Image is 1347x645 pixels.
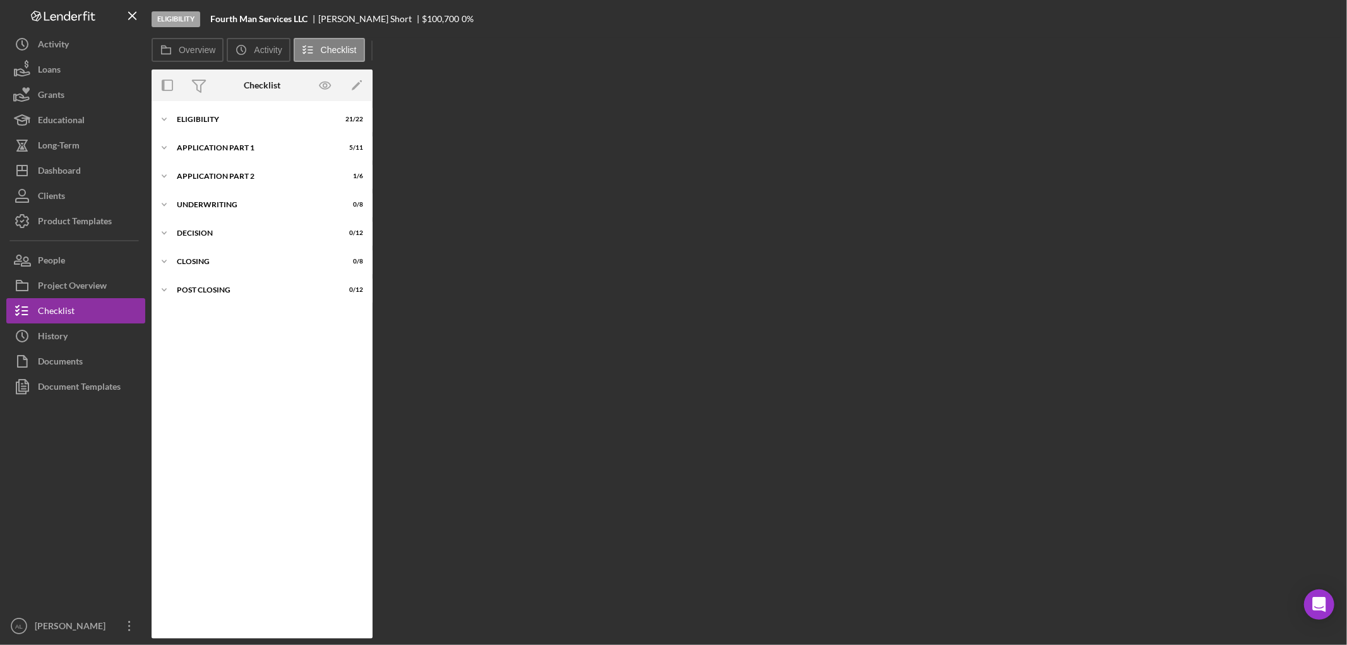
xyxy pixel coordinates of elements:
[6,183,145,208] button: Clients
[38,248,65,276] div: People
[6,133,145,158] button: Long-Term
[6,32,145,57] button: Activity
[6,323,145,349] button: History
[321,45,357,55] label: Checklist
[1304,589,1334,620] div: Open Intercom Messenger
[177,201,332,208] div: Underwriting
[177,286,332,294] div: Post Closing
[179,45,215,55] label: Overview
[254,45,282,55] label: Activity
[340,258,363,265] div: 0 / 8
[210,14,308,24] b: Fourth Man Services LLC
[177,229,332,237] div: Decision
[6,374,145,399] button: Document Templates
[6,208,145,234] button: Product Templates
[6,107,145,133] button: Educational
[177,116,332,123] div: Eligibility
[38,323,68,352] div: History
[6,349,145,374] button: Documents
[15,623,23,630] text: AL
[6,158,145,183] button: Dashboard
[340,144,363,152] div: 5 / 11
[6,298,145,323] button: Checklist
[38,208,112,237] div: Product Templates
[38,158,81,186] div: Dashboard
[38,374,121,402] div: Document Templates
[38,298,75,327] div: Checklist
[340,229,363,237] div: 0 / 12
[6,248,145,273] button: People
[38,82,64,111] div: Grants
[422,13,460,24] span: $100,700
[38,273,107,301] div: Project Overview
[32,613,114,642] div: [PERSON_NAME]
[340,201,363,208] div: 0 / 8
[340,286,363,294] div: 0 / 12
[38,32,69,60] div: Activity
[6,57,145,82] button: Loans
[177,144,332,152] div: Application Part 1
[244,80,280,90] div: Checklist
[38,133,80,161] div: Long-Term
[340,172,363,180] div: 1 / 6
[38,349,83,377] div: Documents
[6,273,145,298] button: Project Overview
[38,57,61,85] div: Loans
[38,107,85,136] div: Educational
[318,14,422,24] div: [PERSON_NAME] Short
[177,172,332,180] div: Application Part 2
[6,82,145,107] button: Grants
[227,38,290,62] button: Activity
[294,38,365,62] button: Checklist
[6,613,145,639] button: AL[PERSON_NAME]
[462,14,474,24] div: 0 %
[152,38,224,62] button: Overview
[177,258,332,265] div: Closing
[340,116,363,123] div: 21 / 22
[38,183,65,212] div: Clients
[152,11,200,27] div: Eligibility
